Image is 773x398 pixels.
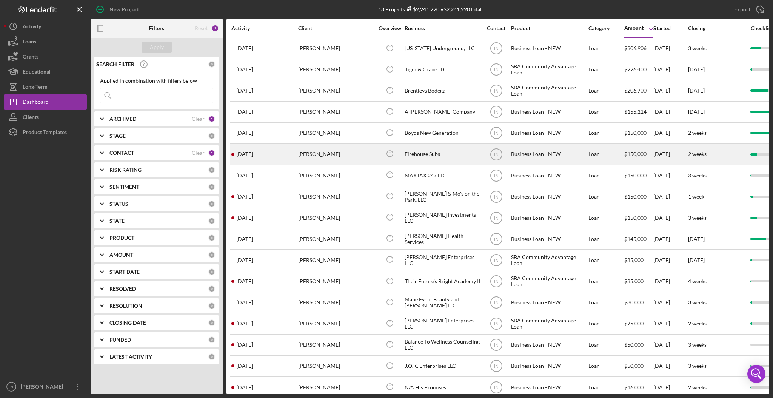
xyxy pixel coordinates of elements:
[211,25,219,32] div: 2
[208,319,215,326] div: 0
[588,81,624,101] div: Loan
[109,218,125,224] b: STATE
[109,286,136,292] b: RESOLVED
[482,25,510,31] div: Contact
[236,215,253,221] time: 2025-10-02 23:21
[624,130,647,136] span: $150,000
[23,49,38,66] div: Grants
[511,250,587,270] div: SBA Community Advantage Loan
[109,184,139,190] b: SENTIMENT
[298,144,374,164] div: [PERSON_NAME]
[405,123,480,143] div: Boyds New Generation
[624,229,653,249] div: $145,000
[109,354,152,360] b: LATEST ACTIVITY
[688,130,707,136] time: 2 weeks
[4,110,87,125] button: Clients
[298,60,374,80] div: [PERSON_NAME]
[208,353,215,360] div: 0
[494,152,499,157] text: IN
[298,250,374,270] div: [PERSON_NAME]
[236,173,253,179] time: 2025-09-11 21:29
[23,64,51,81] div: Educational
[4,94,87,110] a: Dashboard
[405,25,480,31] div: Business
[236,45,253,51] time: 2025-09-02 22:58
[494,194,499,199] text: IN
[405,144,480,164] div: Firehouse Subs
[688,236,705,242] time: [DATE]
[208,285,215,292] div: 0
[23,110,39,126] div: Clients
[624,257,644,263] span: $85,000
[109,303,142,309] b: RESOLUTION
[511,208,587,228] div: Business Loan - NEW
[511,144,587,164] div: Business Loan - NEW
[511,102,587,122] div: Business Loan - NEW
[109,2,139,17] div: New Project
[688,363,707,369] time: 3 weeks
[653,123,687,143] div: [DATE]
[23,125,67,142] div: Product Templates
[4,34,87,49] button: Loans
[624,299,644,305] span: $80,000
[688,193,704,200] time: 1 week
[511,377,587,397] div: Business Loan - NEW
[624,363,644,369] span: $50,000
[494,173,499,178] text: IN
[405,39,480,59] div: [US_STATE] Underground, LLC
[298,39,374,59] div: [PERSON_NAME]
[588,250,624,270] div: Loan
[298,377,374,397] div: [PERSON_NAME]
[688,108,705,115] time: [DATE]
[236,88,253,94] time: 2025-04-25 12:19
[511,187,587,207] div: Business Loan - NEW
[4,79,87,94] button: Long-Term
[511,81,587,101] div: SBA Community Advantage Loan
[4,125,87,140] button: Product Templates
[624,320,644,327] span: $75,000
[653,39,687,59] div: [DATE]
[653,250,687,270] div: [DATE]
[653,81,687,101] div: [DATE]
[588,272,624,292] div: Loan
[4,64,87,79] button: Educational
[494,321,499,327] text: IN
[96,61,134,67] b: SEARCH FILTER
[588,39,624,59] div: Loan
[624,81,653,101] div: $206,700
[734,2,750,17] div: Export
[624,172,647,179] span: $150,000
[149,25,164,31] b: Filters
[23,19,41,36] div: Activity
[405,208,480,228] div: [PERSON_NAME] Investments LLC
[588,208,624,228] div: Loan
[109,201,128,207] b: STATUS
[23,94,49,111] div: Dashboard
[494,385,499,390] text: IN
[494,215,499,221] text: IN
[511,165,587,185] div: Business Loan - NEW
[298,229,374,249] div: [PERSON_NAME]
[298,81,374,101] div: [PERSON_NAME]
[236,130,253,136] time: 2025-09-17 20:15
[405,250,480,270] div: [PERSON_NAME] Enterprises LLC
[236,151,253,157] time: 2025-09-30 18:48
[150,42,164,53] div: Apply
[298,187,374,207] div: [PERSON_NAME]
[688,25,745,31] div: Closing
[588,123,624,143] div: Loan
[109,320,146,326] b: CLOSING DATE
[109,133,126,139] b: STAGE
[298,272,374,292] div: [PERSON_NAME]
[588,356,624,376] div: Loan
[298,335,374,355] div: [PERSON_NAME]
[494,342,499,348] text: IN
[653,208,687,228] div: [DATE]
[588,165,624,185] div: Loan
[378,6,482,12] div: 18 Projects • $2,241,220 Total
[494,279,499,284] text: IN
[236,194,253,200] time: 2025-09-22 03:37
[208,150,215,156] div: 1
[688,214,707,221] time: 3 weeks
